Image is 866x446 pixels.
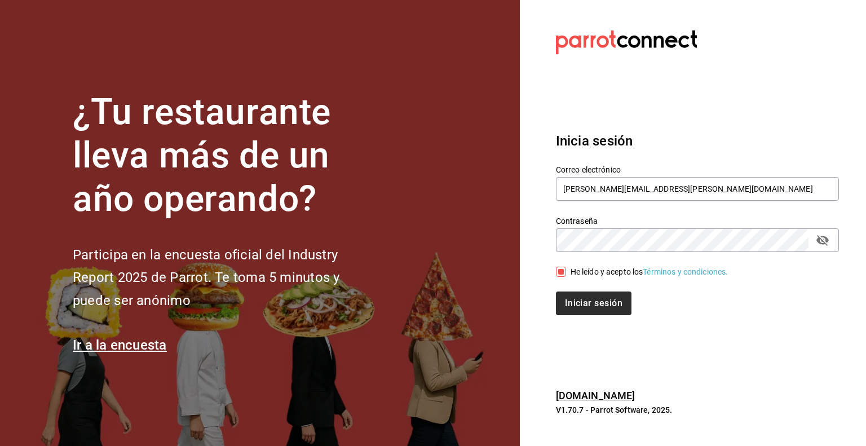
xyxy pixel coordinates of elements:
label: Contraseña [556,217,839,225]
h2: Participa en la encuesta oficial del Industry Report 2025 de Parrot. Te toma 5 minutos y puede se... [73,244,377,312]
a: Ir a la encuesta [73,337,167,353]
input: Ingresa tu correo electrónico [556,177,839,201]
div: He leído y acepto los [571,266,728,278]
button: passwordField [813,231,832,250]
p: V1.70.7 - Parrot Software, 2025. [556,404,839,416]
a: Términos y condiciones. [643,267,728,276]
h1: ¿Tu restaurante lleva más de un año operando? [73,91,377,220]
label: Correo electrónico [556,166,839,174]
button: Iniciar sesión [556,292,631,315]
h3: Inicia sesión [556,131,839,151]
a: [DOMAIN_NAME] [556,390,635,401]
